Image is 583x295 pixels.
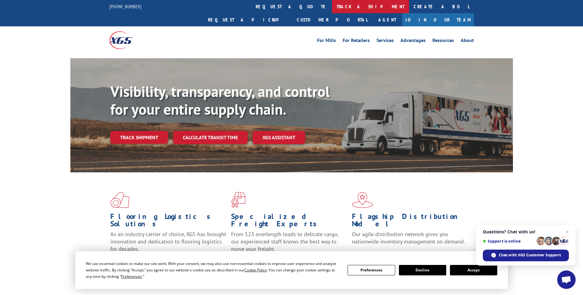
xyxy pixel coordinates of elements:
[203,13,292,26] a: Request a pickup
[110,131,168,144] a: Track shipment
[352,251,428,258] a: Learn More >
[110,192,129,208] img: xgs-icon-total-supply-chain-intelligence-red
[352,231,465,245] span: Our agile distribution network gives you nationwide inventory management on demand.
[483,229,569,234] span: Questions? Chat with us!
[461,38,474,45] a: About
[352,192,373,208] img: xgs-icon-flagship-distribution-model-red
[253,131,305,144] a: XGS ASSISTANT
[348,265,395,275] button: Preferences
[75,251,508,289] div: Cookie Consent Prompt
[231,192,246,208] img: xgs-icon-focused-on-flooring-red
[173,131,248,144] a: Calculate transit time
[109,3,141,10] a: [PHONE_NUMBER]
[372,13,402,26] a: Agent
[557,270,576,289] a: Open chat
[432,38,454,45] a: Resources
[399,265,446,275] button: Decline
[352,213,468,231] h1: Flagship Distribution Model
[400,38,426,45] a: Advantages
[244,267,267,273] span: Cookie Policy
[343,38,370,45] a: For Retailers
[450,265,497,275] button: Accept
[86,260,340,280] div: We use essential cookies to make our site work. With your consent, we may also use non-essential ...
[292,13,372,26] a: Customer Portal
[317,38,336,45] a: For Mills
[121,274,142,279] span: Preferences
[499,252,561,258] span: Chat with XGS Customer Support
[483,250,569,261] span: Chat with XGS Customer Support
[231,213,347,231] h1: Specialized Freight Experts
[231,231,347,258] p: From 123 overlength loads to delicate cargo, our experienced staff knows the best way to move you...
[483,239,534,243] span: Support is online
[376,38,394,45] a: Services
[402,13,474,26] a: Join Our Team
[110,231,226,252] span: As an industry carrier of choice, XGS has brought innovation and dedication to flooring logistics...
[110,213,227,231] h1: Flooring Logistics Solutions
[110,82,330,119] b: Visibility, transparency, and control for your entire supply chain.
